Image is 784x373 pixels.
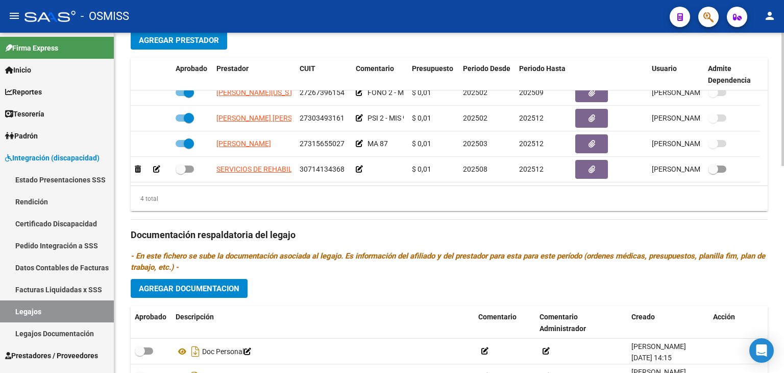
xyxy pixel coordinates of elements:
i: Descargar documento [189,343,202,360]
datatable-header-cell: Creado [627,306,709,340]
span: [PERSON_NAME] [631,342,686,351]
button: Agregar Prestador [131,31,227,50]
span: 202502 [463,114,487,122]
span: Acción [713,313,735,321]
span: MA 87 [367,139,388,148]
span: 202502 [463,88,487,97]
span: Firma Express [5,42,58,54]
datatable-header-cell: Usuario [648,58,704,91]
span: 202512 [519,114,544,122]
div: 4 total [131,193,158,204]
button: Agregar Documentacion [131,279,248,298]
span: Aprobado [176,64,207,73]
span: $ 0,01 [412,139,431,148]
span: [PERSON_NAME] [DATE] [652,88,732,97]
span: 27267396154 [300,88,345,97]
span: SERVICIOS DE REHABILITACION ROSARIO SRL MITAI [216,165,385,173]
span: Agregar Prestador [139,36,219,45]
span: Integración (discapacidad) [5,152,100,164]
span: [PERSON_NAME][US_STATE] [216,88,307,97]
span: [PERSON_NAME] [216,139,271,148]
datatable-header-cell: Prestador [212,58,296,91]
span: [DATE] 14:15 [631,354,672,362]
span: $ 0,01 [412,165,431,173]
span: Comentario [478,313,517,321]
span: Prestadores / Proveedores [5,350,98,361]
datatable-header-cell: Periodo Desde [459,58,515,91]
span: Presupuesto [412,64,453,73]
span: Comentario [356,64,394,73]
span: Aprobado [135,313,166,321]
datatable-header-cell: Periodo Hasta [515,58,571,91]
span: 30714134368 [300,165,345,173]
span: 202512 [519,139,544,148]
h3: Documentación respaldatoria del legajo [131,228,768,242]
datatable-header-cell: Acción [709,306,760,340]
span: 27303493161 [300,114,345,122]
span: [PERSON_NAME] [PERSON_NAME] [216,114,327,122]
datatable-header-cell: CUIT [296,58,352,91]
span: CUIT [300,64,315,73]
span: [PERSON_NAME] [DATE] [652,139,732,148]
span: 202508 [463,165,487,173]
div: Doc Personal [176,343,470,360]
span: $ 0,01 [412,114,431,122]
span: 27315655027 [300,139,345,148]
span: Periodo Hasta [519,64,566,73]
span: Usuario [652,64,677,73]
span: Padrón [5,130,38,142]
span: Reportes [5,86,42,98]
datatable-header-cell: Aprobado [131,306,171,340]
span: 202509 [519,88,544,97]
datatable-header-cell: Aprobado [171,58,212,91]
datatable-header-cell: Descripción [171,306,474,340]
datatable-header-cell: Comentario [474,306,535,340]
span: - OSMISS [81,5,129,28]
div: Open Intercom Messenger [749,338,774,363]
span: $ 0,01 [412,88,431,97]
span: Admite Dependencia [708,64,751,84]
i: - En este fichero se sube la documentación asociada al legajo. Es información del afiliado y del ... [131,251,765,272]
span: Prestador [216,64,249,73]
span: Periodo Desde [463,64,510,73]
span: [PERSON_NAME] [DATE] [652,165,732,173]
span: FONO 2 - MIS 91 HASTA SEPT POR RNP [367,88,493,97]
mat-icon: menu [8,10,20,22]
span: Tesorería [5,108,44,120]
span: [PERSON_NAME] [DATE] [652,114,732,122]
span: Creado [631,313,655,321]
span: 202512 [519,165,544,173]
span: Inicio [5,64,31,76]
span: Descripción [176,313,214,321]
datatable-header-cell: Presupuesto [408,58,459,91]
span: Comentario Administrador [540,313,586,333]
mat-icon: person [764,10,776,22]
datatable-header-cell: Admite Dependencia [704,58,760,91]
span: Agregar Documentacion [139,284,239,293]
datatable-header-cell: Comentario Administrador [535,306,627,340]
span: 202503 [463,139,487,148]
span: PSI 2 - MIS 91 [367,114,411,122]
datatable-header-cell: Comentario [352,58,408,91]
